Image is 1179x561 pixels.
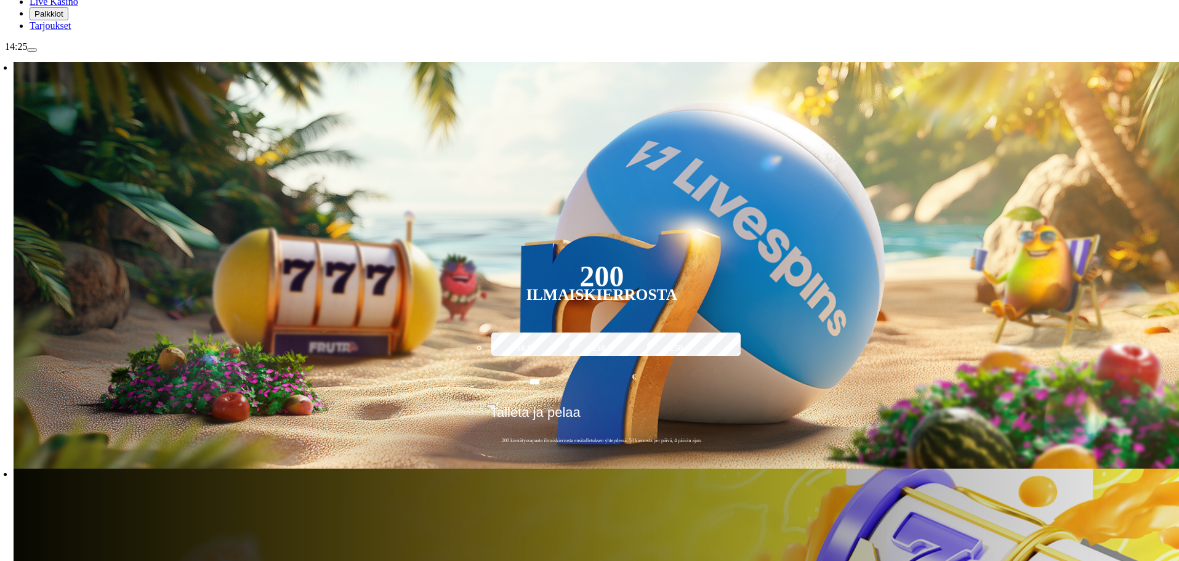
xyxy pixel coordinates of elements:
[34,9,63,18] span: Palkkiot
[644,331,715,366] label: 250 €
[27,48,37,52] button: menu
[496,400,500,408] span: €
[30,7,68,20] button: reward iconPalkkiot
[30,20,71,31] a: gift-inverted iconTarjoukset
[486,404,717,430] button: Talleta ja pelaa
[579,269,624,284] div: 200
[486,437,717,444] span: 200 kierrätysvapaata ilmaiskierrosta ensitalletuksen yhteydessä. 50 kierrosta per päivä, 4 päivän...
[30,20,71,31] span: Tarjoukset
[490,405,581,429] span: Talleta ja pelaa
[526,288,678,302] div: Ilmaiskierrosta
[566,331,638,366] label: 150 €
[5,41,27,52] span: 14:25
[488,331,560,366] label: 50 €
[632,371,636,383] span: €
